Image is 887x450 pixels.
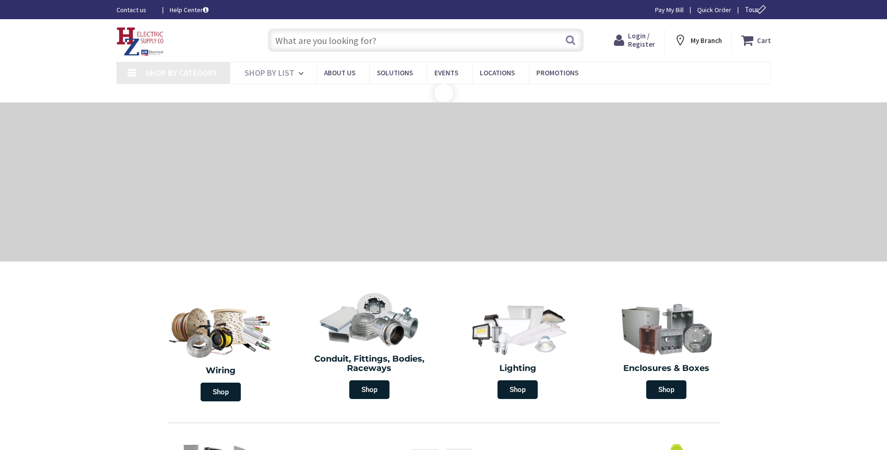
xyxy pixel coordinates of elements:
[302,355,437,373] h2: Conduit, Fittings, Bodies, Raceways
[594,297,738,404] a: Enclosures & Boxes Shop
[498,380,538,399] span: Shop
[151,366,291,376] h2: Wiring
[377,68,413,77] span: Solutions
[145,67,217,78] span: Shop By Category
[674,32,722,49] div: My Branch
[116,5,155,15] a: Contact us
[268,29,584,52] input: What are you looking for?
[349,380,389,399] span: Shop
[741,32,771,49] a: Cart
[646,380,686,399] span: Shop
[446,297,590,404] a: Lighting Shop
[655,5,684,15] a: Pay My Bill
[536,68,578,77] span: Promotions
[297,287,441,404] a: Conduit, Fittings, Bodies, Raceways Shop
[697,5,731,15] a: Quick Order
[245,67,295,78] span: Shop By List
[745,5,769,14] span: Tour
[170,5,209,15] a: Help Center
[434,68,458,77] span: Events
[614,32,655,49] a: Login / Register
[599,364,734,373] h2: Enclosures & Boxes
[201,383,241,401] span: Shop
[147,297,296,406] a: Wiring Shop
[324,68,355,77] span: About Us
[691,36,722,45] strong: My Branch
[628,31,655,49] span: Login / Register
[451,364,585,373] h2: Lighting
[480,68,515,77] span: Locations
[757,32,771,49] strong: Cart
[116,27,164,56] img: HZ Electric Supply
